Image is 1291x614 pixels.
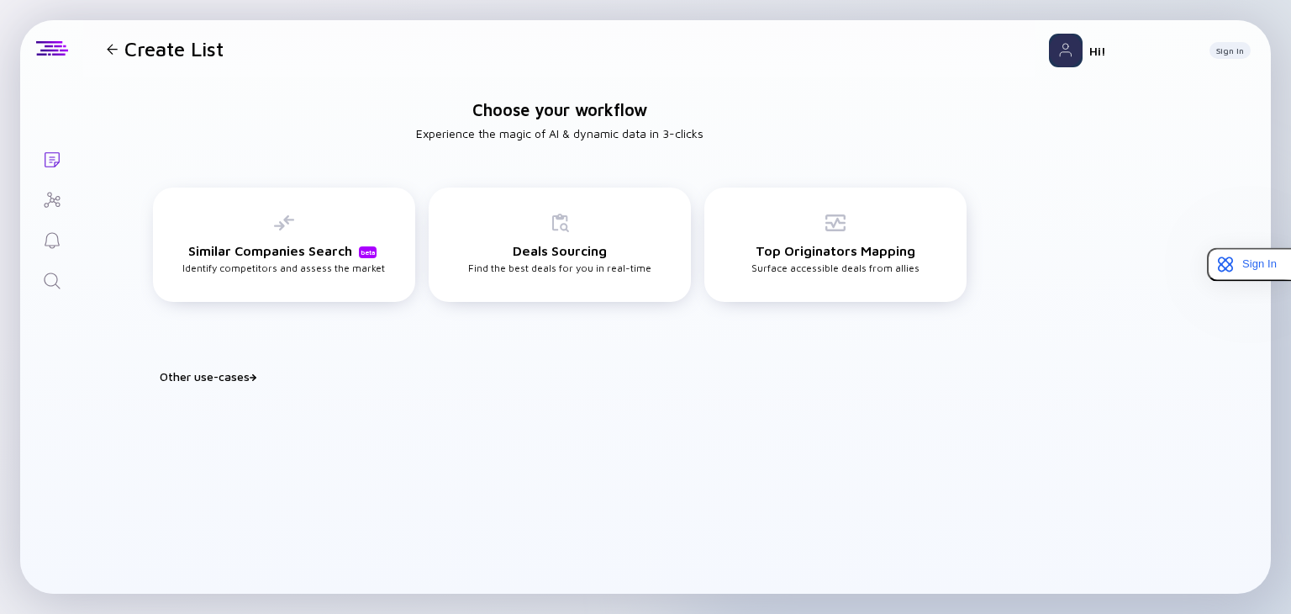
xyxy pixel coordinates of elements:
a: Lists [20,138,83,178]
div: Find the best deals for you in real-time [468,213,651,274]
a: Reminders [20,219,83,259]
div: beta [359,246,377,258]
h3: Deals Sourcing [513,243,607,258]
button: Sign In [1209,42,1251,59]
div: Other use-cases [160,369,980,384]
h2: Experience the magic of AI & dynamic data in 3-clicks [416,126,703,140]
a: Investor Map [20,178,83,219]
div: Identify competitors and assess the market [182,213,385,274]
h3: Top Originators Mapping [756,243,915,258]
div: Hi! [1089,44,1196,58]
img: Profile Picture [1049,34,1083,67]
h1: Choose your workflow [472,100,647,119]
h3: Similar Companies Search [188,243,380,258]
div: Surface accessible deals from allies [751,213,920,274]
a: Search [20,259,83,299]
h1: Create List [124,37,224,61]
